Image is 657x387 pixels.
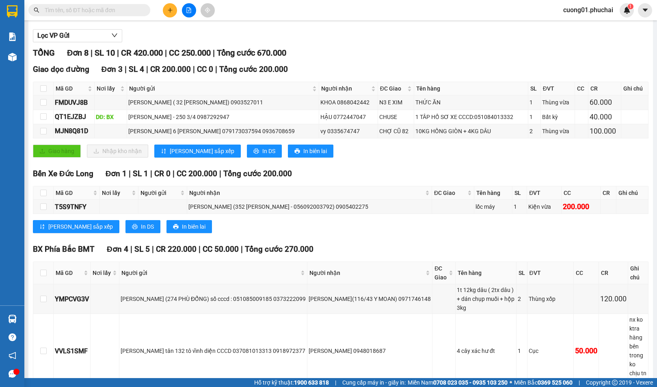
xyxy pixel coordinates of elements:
[529,294,572,303] div: Thùng xốp
[542,98,573,107] div: Thùng vừa
[167,7,173,13] span: plus
[165,48,167,58] span: |
[379,127,413,136] div: CHỢ CŨ 82
[146,65,148,74] span: |
[132,224,138,230] span: printer
[55,346,89,356] div: VVLS1SMF
[48,222,113,231] span: [PERSON_NAME] sắp xếp
[45,6,140,15] input: Tìm tên, số ĐT hoặc mã đơn
[475,202,511,211] div: lốc máy
[102,188,130,197] span: Nơi lấy
[320,112,376,121] div: HẬU 0772447047
[529,127,539,136] div: 2
[134,244,150,254] span: SL 5
[575,82,588,95] th: CC
[55,97,93,108] div: FMDUVJ8B
[91,48,93,58] span: |
[33,220,119,233] button: sort-ascending[PERSON_NAME] sắp xếp
[474,186,512,200] th: Tên hàng
[93,268,111,277] span: Nơi lấy
[217,48,286,58] span: Tổng cước 670.000
[56,268,82,277] span: Mã GD
[414,82,528,95] th: Tên hàng
[39,224,45,230] span: sort-ascending
[54,200,100,214] td: T5S9TNFY
[616,186,648,200] th: Ghi chú
[518,294,526,303] div: 2
[638,3,652,17] button: caret-down
[7,26,89,46] div: [PERSON_NAME] - 18 [PERSON_NAME]
[193,65,195,74] span: |
[8,315,17,323] img: warehouse-icon
[128,127,317,136] div: [PERSON_NAME] 6 [PERSON_NAME] 079173037594 0936708659
[529,112,539,121] div: 1
[87,145,148,158] button: downloadNhập kho nhận
[95,8,115,16] span: Nhận:
[241,244,243,254] span: |
[173,224,179,230] span: printer
[434,188,466,197] span: ĐC Giao
[107,244,128,254] span: Đơn 4
[599,262,628,284] th: CR
[590,125,620,137] div: 100.000
[335,378,336,387] span: |
[186,7,192,13] span: file-add
[205,7,210,13] span: aim
[294,148,300,155] span: printer
[9,333,16,341] span: question-circle
[33,145,81,158] button: uploadGiao hàng
[129,65,144,74] span: SL 4
[8,53,17,61] img: warehouse-icon
[321,84,370,93] span: Người nhận
[156,244,197,254] span: CR 220.000
[121,346,306,355] div: [PERSON_NAME] tân 132 tô vĩnh diện CCCD 037081013313 0918972377
[529,346,572,355] div: Cục
[95,7,160,26] div: BX Phía Bắc BMT
[629,315,647,387] div: nx ko ktra hàng bên trong ko chịu tn hàng
[54,95,95,110] td: FMDUVJ8B
[96,112,125,121] div: DĐ: BX
[121,294,306,303] div: [PERSON_NAME] (274 PHÙ ĐỔNG) số cccd : 051085009185 0373222099
[303,147,327,156] span: In biên lai
[163,3,177,17] button: plus
[309,268,424,277] span: Người nhận
[628,4,633,9] sup: 1
[628,262,648,284] th: Ghi chú
[623,6,631,14] img: icon-new-feature
[55,126,93,136] div: MJN8Q81D
[152,244,154,254] span: |
[129,169,131,178] span: |
[128,98,317,107] div: [PERSON_NAME] ( 32 [PERSON_NAME]) 0903527011
[456,262,516,284] th: Tên hàng
[512,186,527,200] th: SL
[253,148,259,155] span: printer
[254,378,329,387] span: Hỗ trợ kỹ thuật:
[95,36,160,48] div: 0889272861
[117,48,119,58] span: |
[9,352,16,359] span: notification
[129,84,310,93] span: Người gửi
[188,202,430,211] div: [PERSON_NAME] (352 [PERSON_NAME] - 056092003792) 0905402275
[140,188,179,197] span: Người gửi
[141,222,154,231] span: In DS
[203,244,239,254] span: CC 50.000
[510,381,512,384] span: ⚪️
[189,188,424,197] span: Người nhận
[197,65,213,74] span: CC 0
[590,111,620,123] div: 40.000
[457,285,514,312] div: 1t 12kg dâu ( 2tx dâu ) + dán chụp muối + hộp 3kg
[95,48,115,58] span: SL 10
[130,244,132,254] span: |
[541,82,575,95] th: ĐVT
[457,346,514,355] div: 4 cây xác hư đt
[288,145,333,158] button: printerIn biên lai
[37,30,69,41] span: Lọc VP Gửi
[223,169,292,178] span: Tổng cước 200.000
[169,48,211,58] span: CC 250.000
[128,112,317,121] div: [PERSON_NAME] - 250 3/4 0987292947
[642,6,649,14] span: caret-down
[56,188,91,197] span: Mã GD
[262,147,275,156] span: In DS
[517,262,527,284] th: SL
[433,379,508,386] strong: 0708 023 035 - 0935 103 250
